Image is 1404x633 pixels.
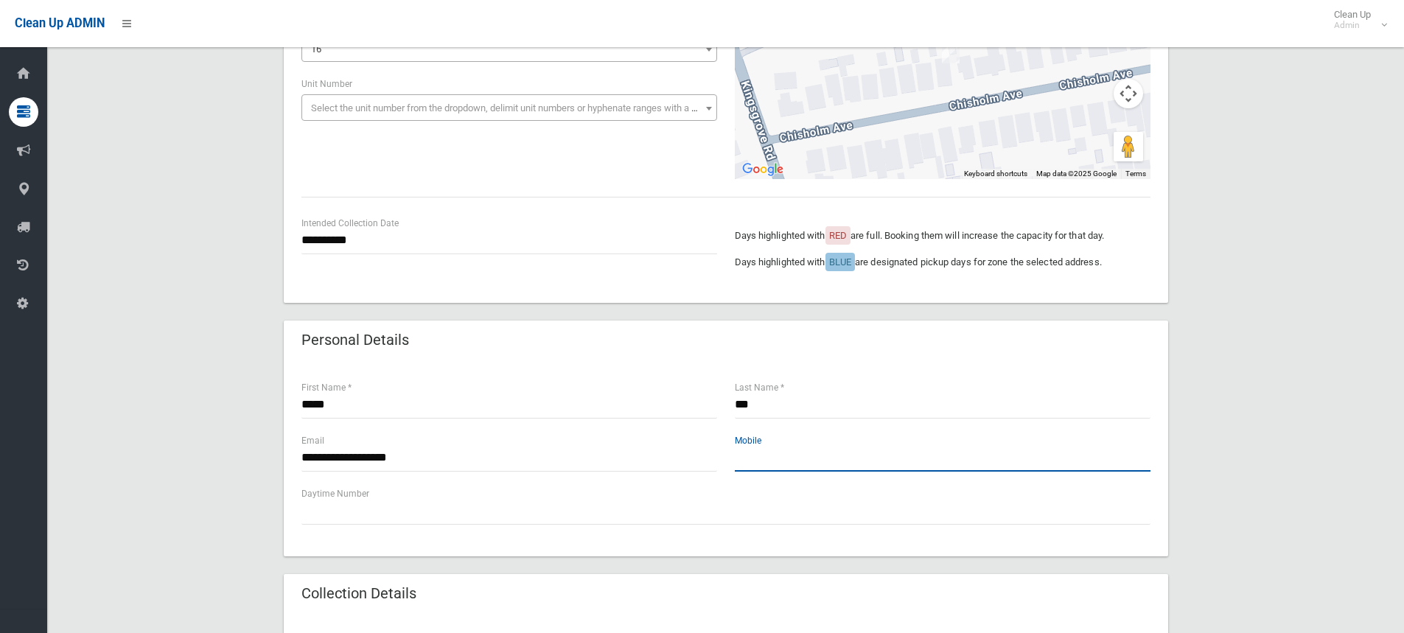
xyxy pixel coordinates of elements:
span: Clean Up ADMIN [15,16,105,30]
a: Open this area in Google Maps (opens a new window) [738,160,787,179]
span: 16 [301,35,717,62]
span: BLUE [829,256,851,267]
button: Drag Pegman onto the map to open Street View [1114,132,1143,161]
small: Admin [1334,20,1371,31]
header: Personal Details [284,326,427,354]
div: 16 Chisholm Avenue, CLEMTON PARK NSW 2206 [936,32,965,69]
p: Days highlighted with are full. Booking them will increase the capacity for that day. [735,227,1150,245]
span: Map data ©2025 Google [1036,169,1117,178]
button: Map camera controls [1114,79,1143,108]
button: Keyboard shortcuts [964,169,1027,179]
span: RED [829,230,847,241]
span: 16 [305,39,713,60]
img: Google [738,160,787,179]
span: Clean Up [1327,9,1386,31]
span: Select the unit number from the dropdown, delimit unit numbers or hyphenate ranges with a comma [311,102,723,113]
span: 16 [311,43,321,55]
a: Terms (opens in new tab) [1125,169,1146,178]
header: Collection Details [284,579,434,608]
p: Days highlighted with are designated pickup days for zone the selected address. [735,253,1150,271]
